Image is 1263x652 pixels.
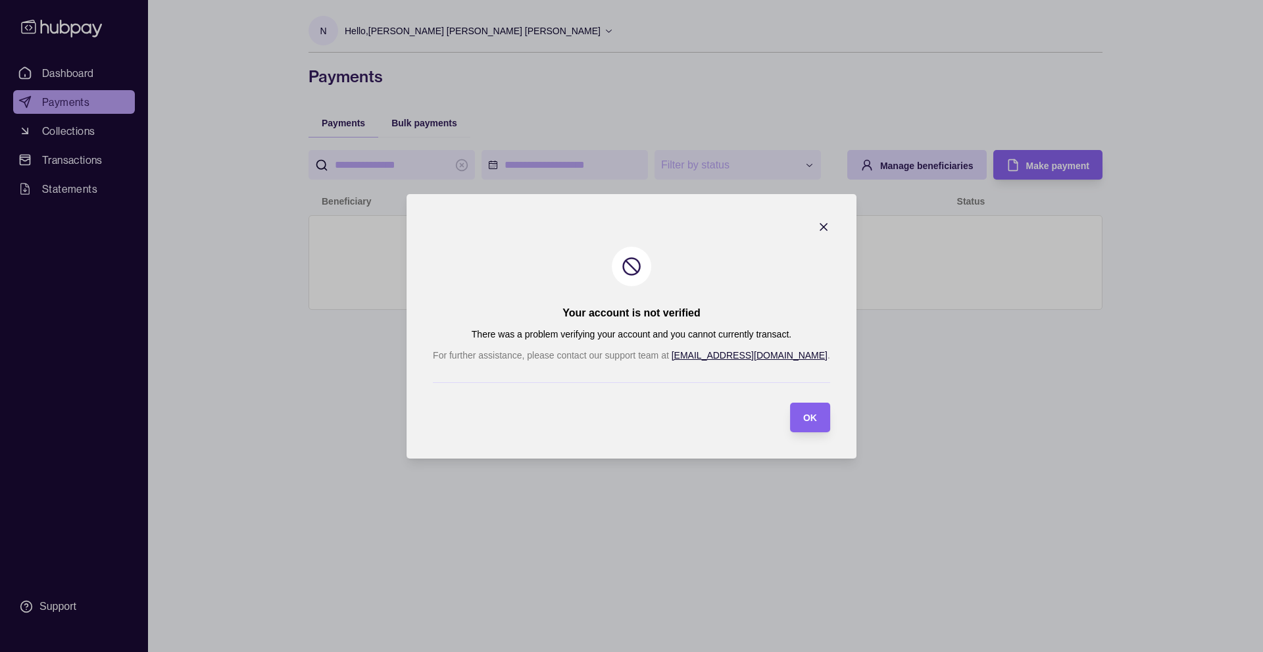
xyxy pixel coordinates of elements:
span: OK [803,413,817,423]
p: For further assistance, please contact our support team at . [433,348,830,363]
p: There was a problem verifying your account and you cannot currently transact. [472,327,791,341]
button: OK [790,403,830,432]
h2: Your account is not verified [562,306,701,320]
a: [EMAIL_ADDRESS][DOMAIN_NAME] [672,350,828,361]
